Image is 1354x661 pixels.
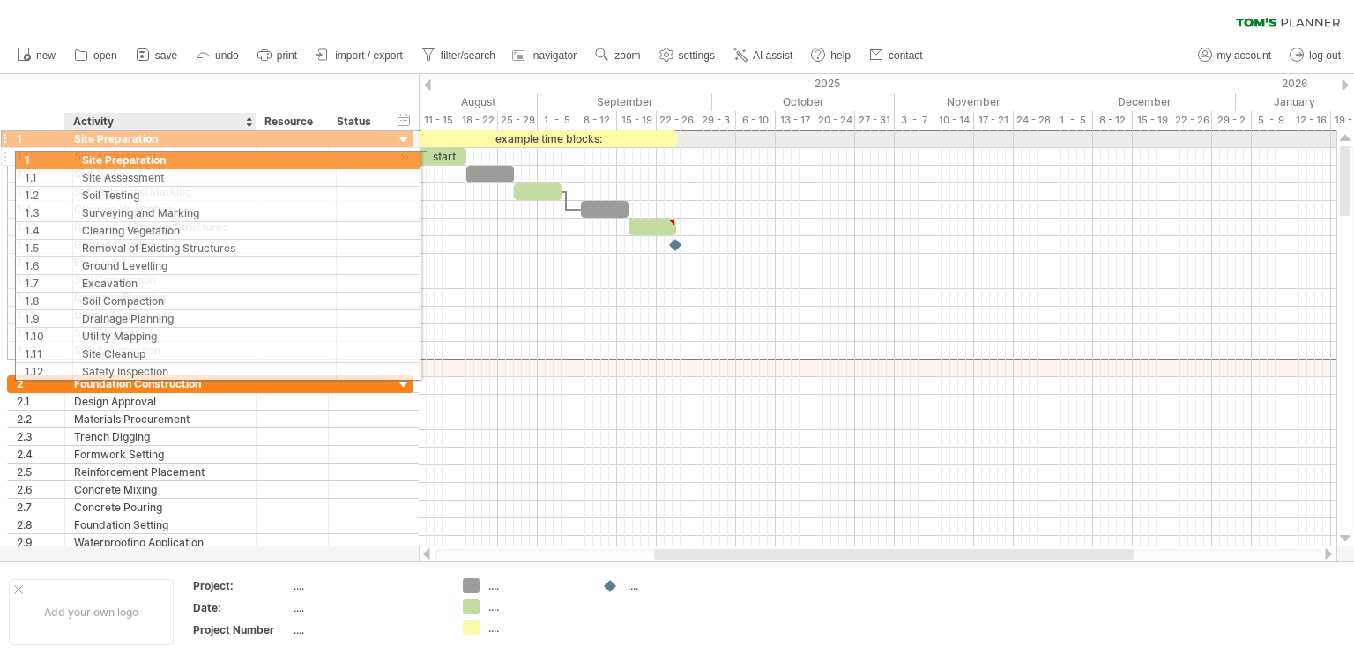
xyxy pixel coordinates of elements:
[17,342,64,359] div: 1.12
[538,93,712,111] div: September 2025
[74,324,247,341] div: Site Cleanup
[17,289,64,306] div: 1.9
[74,499,247,516] div: Concrete Pouring
[417,44,501,67] a: filter/search
[1133,111,1172,130] div: 15 - 19
[419,130,677,147] div: example time blocks:
[538,111,577,130] div: 1 - 5
[1053,111,1093,130] div: 1 - 5
[657,111,696,130] div: 22 - 26
[729,44,798,67] a: AI assist
[74,130,247,147] div: Site Preparation
[753,49,792,62] span: AI assist
[776,111,815,130] div: 13 - 17
[974,111,1014,130] div: 17 - 21
[1291,111,1331,130] div: 12 - 16
[17,130,64,147] div: 1
[74,307,247,323] div: Utility Mapping
[628,578,724,593] div: ....
[311,44,408,67] a: import / export
[1172,111,1212,130] div: 22 - 26
[1093,111,1133,130] div: 8 - 12
[294,578,442,593] div: ....
[488,599,584,614] div: ....
[396,148,413,167] div: scroll to activity
[17,183,64,200] div: 1.3
[74,201,247,218] div: Clearing Vegetation
[17,166,64,182] div: 1.2
[17,307,64,323] div: 1.10
[889,49,923,62] span: contact
[17,148,64,165] div: 1.1
[736,111,776,130] div: 6 - 10
[9,579,174,645] div: Add your own logo
[17,481,64,498] div: 2.6
[510,44,582,67] a: navigator
[17,324,64,341] div: 1.11
[193,578,290,593] div: Project:
[1217,49,1271,62] span: my account
[74,411,247,427] div: Materials Procurement
[193,622,290,637] div: Project Number
[419,111,458,130] div: 11 - 15
[93,49,117,62] span: open
[74,166,247,182] div: Soil Testing
[488,620,584,635] div: ....
[1194,44,1276,67] a: my account
[191,44,244,67] a: undo
[855,111,895,130] div: 27 - 31
[294,600,442,615] div: ....
[74,393,247,410] div: Design Approval
[591,44,645,67] a: zoom
[277,49,297,62] span: print
[294,622,442,637] div: ....
[253,44,302,67] a: print
[193,600,290,615] div: Date:
[74,375,247,392] div: Foundation Construction
[17,516,64,533] div: 2.8
[1014,111,1053,130] div: 24 - 28
[74,254,247,271] div: Excavation
[74,534,247,551] div: Waterproofing Application
[696,111,736,130] div: 29 - 3
[498,111,538,130] div: 25 - 29
[815,111,855,130] div: 20 - 24
[17,446,64,463] div: 2.4
[17,236,64,253] div: 1.6
[1252,111,1291,130] div: 5 - 9
[155,49,177,62] span: save
[17,428,64,445] div: 2.3
[1309,49,1341,62] span: log out
[419,148,466,165] div: start
[17,393,64,410] div: 2.1
[533,49,577,62] span: navigator
[36,49,56,62] span: new
[488,578,584,593] div: ....
[1053,93,1236,111] div: December 2025
[895,111,934,130] div: 3 - 7
[17,411,64,427] div: 2.2
[264,113,318,130] div: Resource
[74,183,247,200] div: Surveying and Marking
[17,254,64,271] div: 1.7
[17,219,64,235] div: 1.5
[614,49,640,62] span: zoom
[12,44,61,67] a: new
[74,236,247,253] div: Ground Levelling
[441,49,495,62] span: filter/search
[712,93,895,111] div: October 2025
[458,111,498,130] div: 18 - 22
[73,113,246,130] div: Activity
[1212,111,1252,130] div: 29 - 2
[337,113,376,130] div: Status
[371,93,538,111] div: August 2025
[74,428,247,445] div: Trench Digging
[74,446,247,463] div: Formwork Setting
[17,375,64,392] div: 2
[17,499,64,516] div: 2.7
[74,148,247,165] div: Site Assessment
[655,44,720,67] a: settings
[807,44,856,67] a: help
[679,49,715,62] span: settings
[74,481,247,498] div: Concrete Mixing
